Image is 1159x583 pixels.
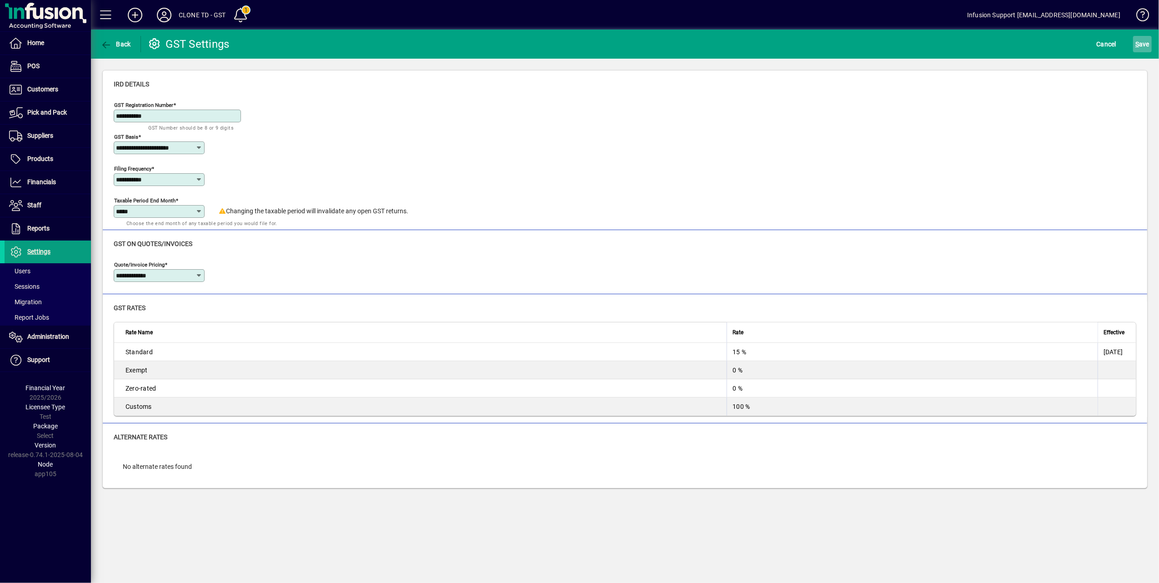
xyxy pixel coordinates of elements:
div: CLONE TD - GST [179,8,226,22]
span: Licensee Type [26,403,65,411]
mat-label: Quote/Invoice pricing [114,261,165,268]
div: GST Settings [148,37,230,51]
a: Suppliers [5,125,91,147]
span: Customers [27,85,58,93]
button: Add [120,7,150,23]
span: [DATE] [1104,348,1123,356]
mat-label: GST Basis [114,134,138,140]
a: Report Jobs [5,310,91,325]
span: Financial Year [26,384,65,392]
div: Changing the taxable period will invalidate any open GST returns. [218,206,409,216]
span: Migration [9,298,42,306]
a: Migration [5,294,91,310]
mat-hint: GST Number should be 8 or 9 digits [148,122,234,133]
span: POS [27,62,40,70]
span: Package [33,422,58,430]
div: Zero-rated [125,384,721,393]
a: Customers [5,78,91,101]
span: Home [27,39,44,46]
span: Users [9,267,30,275]
button: Cancel [1094,36,1119,52]
a: Administration [5,326,91,348]
div: No alternate rates found [114,453,1136,481]
mat-label: Filing frequency [114,166,151,172]
div: Standard [125,347,721,357]
span: Effective [1104,327,1124,337]
app-page-header-button: Back [91,36,141,52]
span: Administration [27,333,69,340]
span: Pick and Pack [27,109,67,116]
span: GST on quotes/invoices [114,240,192,247]
a: Reports [5,217,91,240]
div: 100 % [733,402,1092,411]
span: IRD details [114,80,149,88]
a: Knowledge Base [1129,2,1148,31]
a: Pick and Pack [5,101,91,124]
div: Infusion Support [EMAIL_ADDRESS][DOMAIN_NAME] [967,8,1120,22]
mat-label: GST Registration Number [114,102,173,108]
div: 0 % [733,384,1092,393]
span: Suppliers [27,132,53,139]
span: Sessions [9,283,40,290]
span: Financials [27,178,56,186]
span: Back [100,40,131,48]
button: Save [1133,36,1152,52]
span: Node [38,461,53,468]
span: GST rates [114,304,146,312]
a: Financials [5,171,91,194]
a: Support [5,349,91,372]
a: Home [5,32,91,55]
div: Customs [125,402,721,411]
span: Settings [27,248,50,255]
span: S [1135,40,1139,48]
span: ave [1135,37,1149,51]
span: Staff [27,201,41,209]
div: 0 % [733,366,1092,375]
a: Sessions [5,279,91,294]
mat-hint: Choose the end month of any taxable period you would file for. [126,218,277,228]
a: Users [5,263,91,279]
span: Support [27,356,50,363]
a: POS [5,55,91,78]
span: Rate [733,327,743,337]
a: Staff [5,194,91,217]
div: 15 % [733,347,1092,357]
mat-label: Taxable period end month [114,197,176,204]
a: Products [5,148,91,171]
button: Back [98,36,133,52]
div: Exempt [125,366,721,375]
span: Cancel [1097,37,1117,51]
button: Profile [150,7,179,23]
span: Reports [27,225,50,232]
span: Rate Name [125,327,153,337]
span: Version [35,442,56,449]
span: Report Jobs [9,314,49,321]
span: Products [27,155,53,162]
